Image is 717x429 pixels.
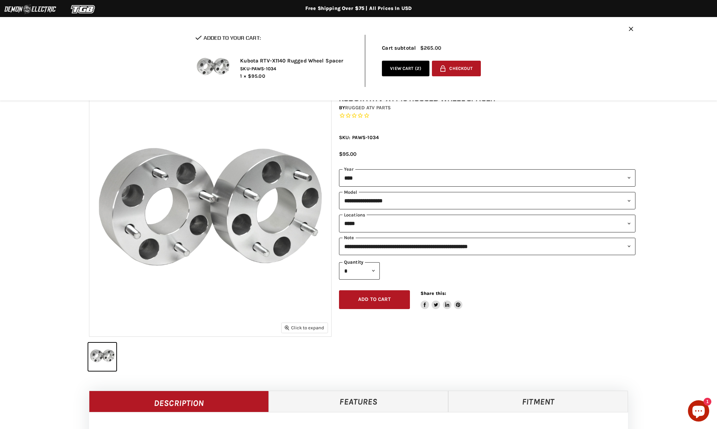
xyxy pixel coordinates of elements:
span: $95.00 [248,73,265,79]
span: Rated 0.0 out of 5 stars 0 reviews [339,112,635,120]
aside: Share this: [421,290,463,309]
img: Demon Electric Logo 2 [4,2,57,16]
form: cart checkout [429,61,481,79]
a: Rugged ATV Parts [345,105,391,111]
a: Fitment [448,391,628,412]
a: Description [89,391,269,412]
h1: Kubota RTV-X1140 Rugged Wheel Spacer [339,94,635,103]
inbox-online-store-chat: Shopify online store chat [686,400,711,423]
span: $265.00 [420,45,441,51]
a: View cart (2) [382,61,429,77]
img: TGB Logo 2 [57,2,110,16]
select: year [339,169,635,187]
div: SKU: PAWS-1034 [339,134,635,141]
span: SKU-PAWS-1034 [240,66,354,72]
span: $95.00 [339,151,356,157]
img: Kubota RTV-X1140 Rugged Wheel Spacer [89,94,331,336]
button: Click to expand [282,323,328,332]
button: Checkout [432,61,481,77]
select: keys [339,215,635,232]
a: Features [269,391,449,412]
span: Add to cart [358,296,391,302]
div: by [339,104,635,112]
h2: Added to your cart: [195,35,354,41]
button: Kubota RTV-X1140 Rugged Wheel Spacer thumbnail [88,343,116,371]
span: Cart subtotal [382,45,416,51]
h2: Kubota RTV-X1140 Rugged Wheel Spacer [240,57,354,65]
select: keys [339,238,635,255]
button: Close [629,27,633,33]
select: Quantity [339,262,380,280]
span: 2 [417,66,419,71]
select: modal-name [339,192,635,209]
span: Checkout [449,66,473,71]
span: Share this: [421,291,446,296]
img: Kubota RTV-X1140 Rugged Wheel Spacer [195,50,231,86]
div: Free Shipping Over $75 | All Prices In USD [75,5,642,12]
span: 1 × [240,73,246,79]
span: Click to expand [285,325,324,330]
button: Add to cart [339,290,410,309]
